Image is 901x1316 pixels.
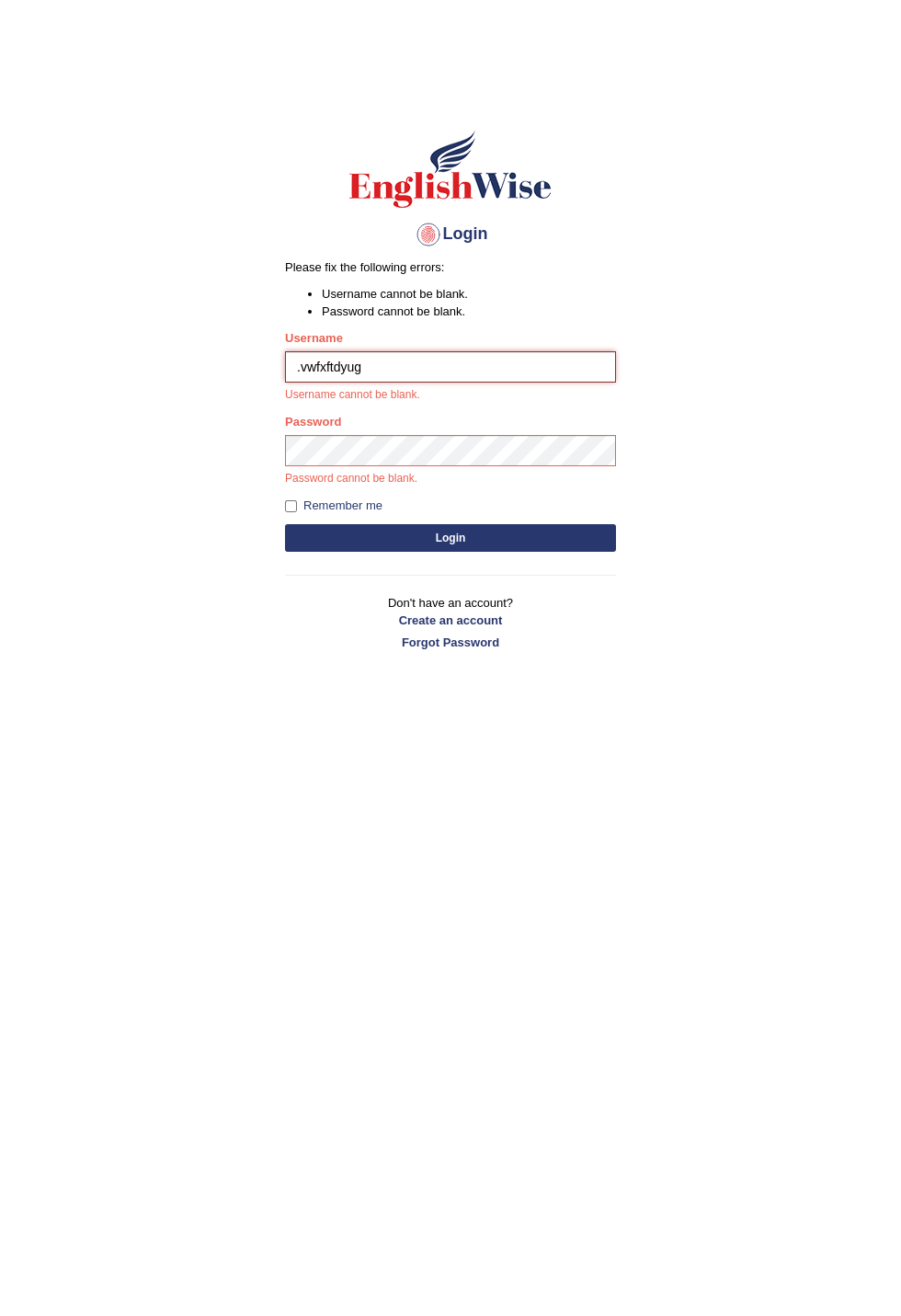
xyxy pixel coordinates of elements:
input: Remember me [285,500,297,512]
p: Username cannot be blank. [285,387,616,404]
li: Password cannot be blank. [322,303,616,320]
p: Please fix the following errors: [285,258,616,276]
a: Create an account [285,612,616,629]
label: Remember me [285,497,382,515]
p: Password cannot be blank. [285,471,616,487]
label: Password [285,413,341,430]
p: Don't have an account? [285,594,616,651]
li: Username cannot be blank. [322,285,616,303]
label: Username [285,329,343,347]
img: Logo of English Wise sign in for intelligent practice with AI [346,128,555,211]
button: Login [285,524,616,552]
a: Forgot Password [285,634,616,651]
h4: Login [285,220,616,249]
